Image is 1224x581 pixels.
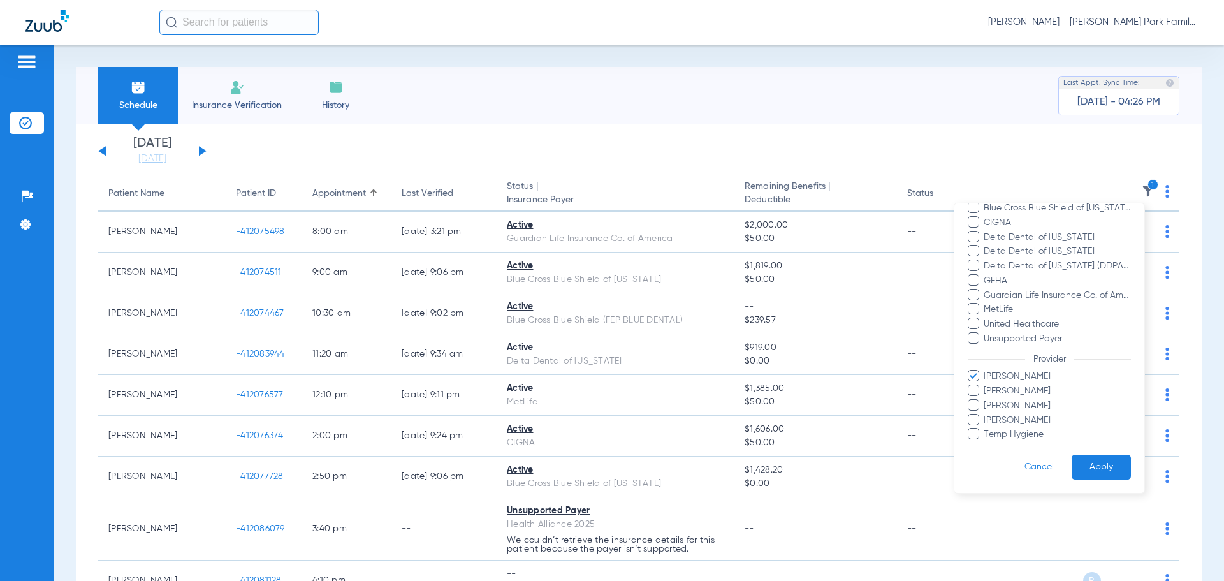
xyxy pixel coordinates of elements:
[983,414,1131,427] span: [PERSON_NAME]
[983,399,1131,413] span: [PERSON_NAME]
[983,202,1131,215] span: Blue Cross Blue Shield of [US_STATE]
[1072,455,1131,480] button: Apply
[983,332,1131,346] span: Unsupported Payer
[983,216,1131,230] span: CIGNA
[983,370,1131,383] span: [PERSON_NAME]
[983,289,1131,302] span: Guardian Life Insurance Co. of America
[983,385,1131,398] span: [PERSON_NAME]
[983,303,1131,316] span: MetLife
[983,428,1131,441] span: Temp Hygiene
[983,245,1131,258] span: Delta Dental of [US_STATE]
[1025,355,1074,364] span: Provider
[983,318,1131,331] span: United Healthcare
[1007,455,1072,480] button: Cancel
[983,260,1131,273] span: Delta Dental of [US_STATE] (DDPA) - AI
[983,274,1131,288] span: GEHA
[983,231,1131,244] span: Delta Dental of [US_STATE]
